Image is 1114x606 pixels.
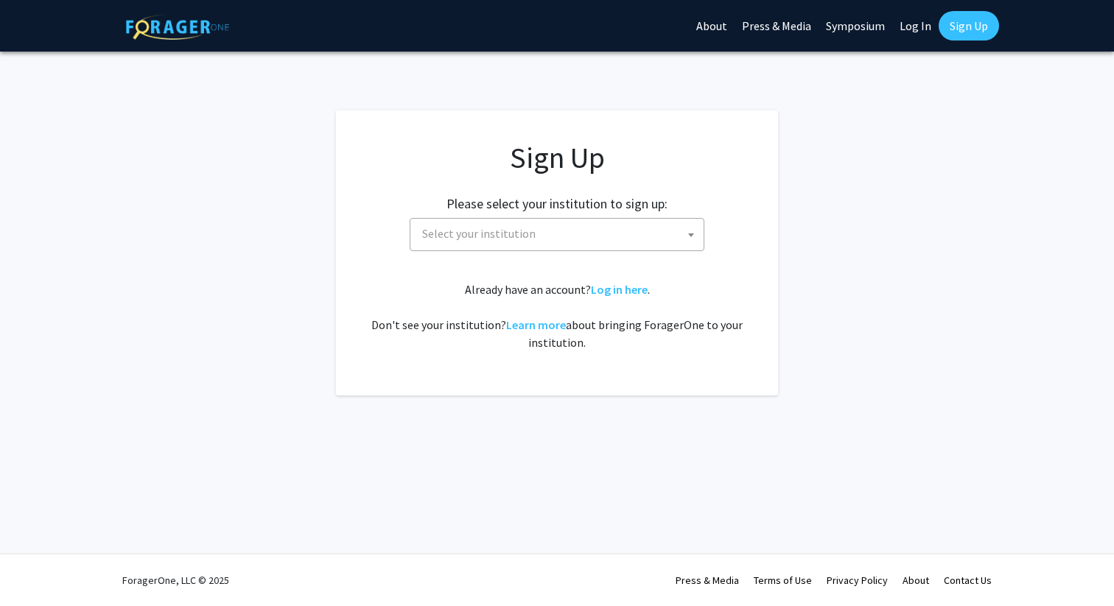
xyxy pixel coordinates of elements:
[126,14,229,40] img: ForagerOne Logo
[827,574,888,587] a: Privacy Policy
[122,554,229,606] div: ForagerOne, LLC © 2025
[446,196,668,212] h2: Please select your institution to sign up:
[410,218,704,251] span: Select your institution
[416,219,704,249] span: Select your institution
[591,282,648,297] a: Log in here
[944,574,992,587] a: Contact Us
[903,574,929,587] a: About
[365,281,749,351] div: Already have an account? . Don't see your institution? about bringing ForagerOne to your institut...
[676,574,739,587] a: Press & Media
[422,226,536,241] span: Select your institution
[365,140,749,175] h1: Sign Up
[939,11,999,40] a: Sign Up
[754,574,812,587] a: Terms of Use
[506,317,566,332] a: Learn more about bringing ForagerOne to your institution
